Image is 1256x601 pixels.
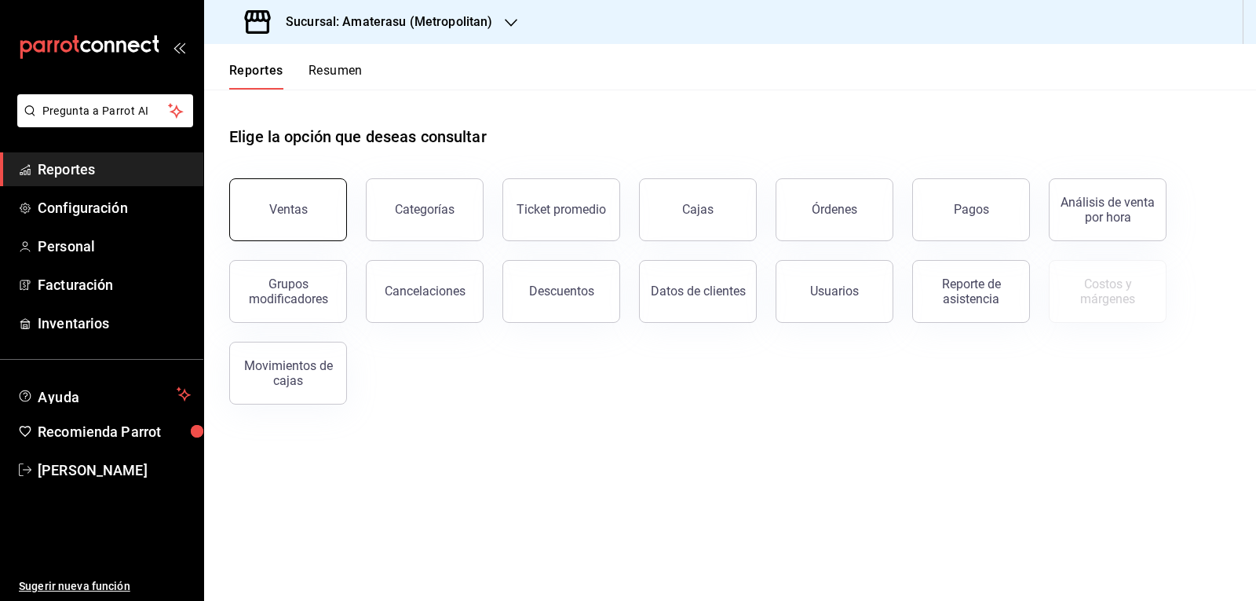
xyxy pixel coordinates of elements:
[38,421,191,442] span: Recomienda Parrot
[529,284,594,299] div: Descuentos
[366,260,484,323] button: Cancelaciones
[229,125,487,148] h1: Elige la opción que deseas consultar
[502,260,620,323] button: Descuentos
[954,202,989,217] div: Pagos
[229,63,283,90] button: Reportes
[395,202,455,217] div: Categorías
[639,178,757,241] button: Cajas
[366,178,484,241] button: Categorías
[229,260,347,323] button: Grupos modificadores
[239,358,337,388] div: Movimientos de cajas
[922,277,1020,306] div: Reporte de asistencia
[38,197,191,218] span: Configuración
[42,103,169,119] span: Pregunta a Parrot AI
[173,41,185,53] button: open_drawer_menu
[1059,277,1156,306] div: Costos y márgenes
[682,202,714,217] div: Cajas
[1059,195,1156,225] div: Análisis de venta por hora
[776,260,893,323] button: Usuarios
[651,284,746,299] div: Datos de clientes
[912,178,1030,241] button: Pagos
[273,13,492,31] h3: Sucursal: Amaterasu (Metropolitan)
[38,159,191,180] span: Reportes
[517,202,606,217] div: Ticket promedio
[239,277,337,306] div: Grupos modificadores
[1049,260,1167,323] button: Contrata inventarios para ver este reporte
[17,94,193,127] button: Pregunta a Parrot AI
[38,460,191,481] span: [PERSON_NAME]
[1049,178,1167,241] button: Análisis de venta por hora
[810,284,859,299] div: Usuarios
[38,274,191,295] span: Facturación
[269,202,308,217] div: Ventas
[912,260,1030,323] button: Reporte de asistencia
[639,260,757,323] button: Datos de clientes
[229,178,347,241] button: Ventas
[776,178,893,241] button: Órdenes
[38,313,191,334] span: Inventarios
[229,63,363,90] div: navigation tabs
[385,284,466,299] div: Cancelaciones
[229,342,347,405] button: Movimientos de cajas
[11,114,193,130] a: Pregunta a Parrot AI
[309,63,363,90] button: Resumen
[38,385,170,404] span: Ayuda
[502,178,620,241] button: Ticket promedio
[19,578,191,595] span: Sugerir nueva función
[38,236,191,257] span: Personal
[812,202,857,217] div: Órdenes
